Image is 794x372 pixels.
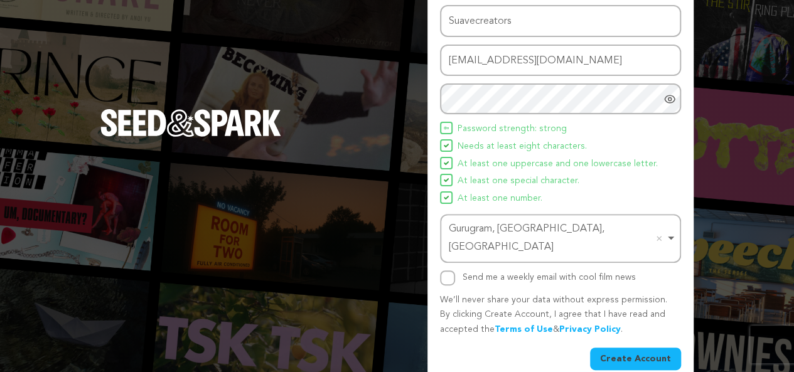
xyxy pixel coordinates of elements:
a: Seed&Spark Homepage [100,109,281,162]
button: Create Account [590,348,681,370]
img: Seed&Spark Icon [444,195,449,200]
input: Name [440,5,681,37]
img: Seed&Spark Icon [444,143,449,148]
p: We’ll never share your data without express permission. By clicking Create Account, I agree that ... [440,293,681,337]
span: Password strength: strong [458,122,567,137]
span: At least one number. [458,191,542,206]
span: Needs at least eight characters. [458,139,587,154]
img: Seed&Spark Logo [100,109,281,137]
label: Send me a weekly email with cool film news [463,273,636,282]
div: Gurugram, [GEOGRAPHIC_DATA], [GEOGRAPHIC_DATA] [449,220,665,257]
img: Seed&Spark Icon [444,161,449,166]
a: Show password as plain text. Warning: this will display your password on the screen. [663,93,676,105]
img: Seed&Spark Icon [444,178,449,183]
span: At least one uppercase and one lowercase letter. [458,157,658,172]
a: Terms of Use [495,325,553,334]
input: Email address [440,45,681,77]
img: Seed&Spark Icon [444,125,449,130]
button: Remove item: 'ChIJWYjjgtUZDTkRHkvG5ehfzwI' [653,232,665,245]
a: Privacy Policy [559,325,621,334]
span: At least one special character. [458,174,579,189]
